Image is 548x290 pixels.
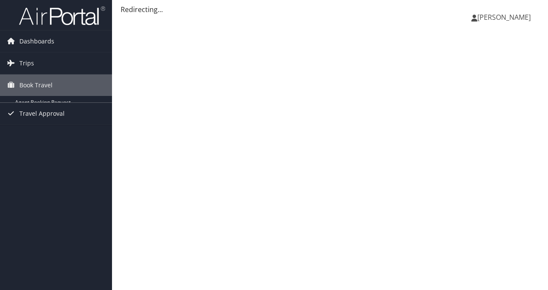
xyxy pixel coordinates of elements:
a: [PERSON_NAME] [471,4,539,30]
span: [PERSON_NAME] [477,12,531,22]
span: Trips [19,52,34,74]
span: Book Travel [19,74,53,96]
div: Redirecting... [121,4,539,15]
span: Dashboards [19,31,54,52]
span: Travel Approval [19,103,65,124]
img: airportal-logo.png [19,6,105,26]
